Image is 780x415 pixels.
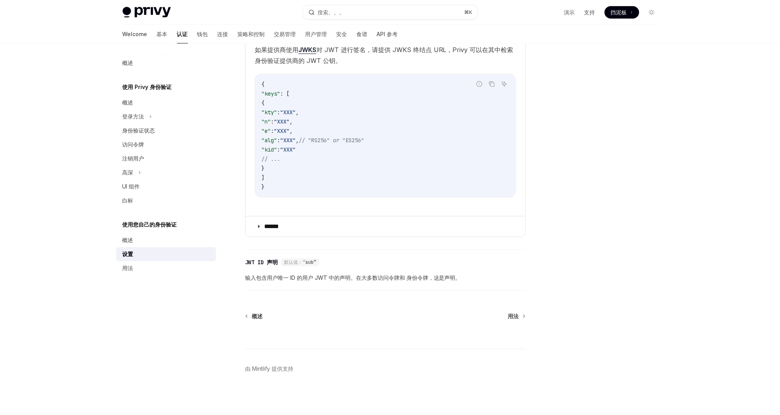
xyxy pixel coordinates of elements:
[357,30,368,38] font: 食谱
[246,312,263,320] a: 概述
[245,365,293,373] a: 由 Mintlify 提供支持
[123,235,133,245] div: 概述
[298,46,316,54] a: JWKS
[261,137,277,144] span: "alg"
[177,25,188,44] a: 认证
[123,220,177,229] h5: 使用您自己的身份验证
[116,194,216,207] a: 白标
[261,174,265,181] span: ]
[157,25,168,44] a: 基本
[357,25,368,44] a: 食谱
[584,9,595,16] a: 支持
[274,30,296,38] font: 交易管理
[116,247,216,261] a: 设置
[305,25,327,44] a: 用户管理
[238,25,265,44] a: 策略和控制
[123,7,171,18] img: light logo
[464,9,473,15] font: ⌘ K
[116,124,216,138] a: 身份验证状态
[277,109,280,116] span: :
[508,312,519,320] span: 用法
[305,259,316,265] span: sub”
[123,154,144,163] div: 注销用户
[261,146,277,153] span: "kid"
[274,127,289,134] span: "XXX"
[123,98,133,107] div: 概述
[377,30,398,38] font: API 参考
[289,127,293,134] span: ,
[245,273,526,282] span: 输入包含用户唯一 ID 的用户 JWT 中的声明。在大多数访问令牌和 身份令牌，这是声明。
[245,21,525,216] details: **** **如果提供商使用JWKS对 JWT 进行签名，请提供 JWKS 终结点 URL，Privy 可以在其中检索身份验证提供商的 JWT 公钥。Report incorrect codeC...
[245,258,278,266] div: JWT ID 声明
[280,146,296,153] span: "XXX"
[123,58,133,68] div: 概述
[611,9,627,16] span: 挡泥板
[499,79,509,89] button: Ask AI
[123,263,133,273] div: 用法
[177,30,188,38] font: 认证
[284,259,305,265] span: 默认值：“
[305,30,327,38] font: 用户管理
[299,137,364,144] span: // "RS256" or "ES256"
[318,8,345,17] div: 搜索。。。
[261,109,277,116] span: "kty"
[197,25,208,44] a: 钱包
[261,90,280,97] span: "keys"
[255,44,516,66] span: 如果提供商使用 对 JWT 进行签名，请提供 JWKS 终结点 URL，Privy 可以在其中检索身份验证提供商的 JWT 公钥。
[217,25,228,44] a: 连接
[271,118,274,125] span: :
[280,137,296,144] span: "XXX"
[296,109,299,116] span: ,
[508,312,525,320] a: 用法
[261,155,280,162] span: // ...
[337,30,347,38] font: 安全
[261,99,265,106] span: {
[261,127,271,134] span: "e"
[605,6,639,19] a: 挡泥板
[303,5,477,19] button: 搜索。。。⌘K
[296,137,299,144] span: ,
[337,25,347,44] a: 安全
[280,109,296,116] span: "XXX"
[123,112,144,121] div: 登录方法
[123,30,147,38] font: Welcome
[271,127,274,134] span: :
[252,312,263,320] span: 概述
[261,81,265,88] span: {
[261,118,271,125] span: "n"
[116,138,216,152] a: 访问令牌
[261,165,265,172] span: }
[116,233,216,247] a: 概述
[289,118,293,125] span: ,
[116,261,216,275] a: 用法
[217,30,228,38] font: 连接
[123,249,133,259] div: 设置
[116,96,216,110] a: 概述
[123,168,133,177] div: 高深
[116,152,216,166] a: 注销用户
[487,79,497,89] button: Copy the contents from the code block
[116,180,216,194] a: UI 组件
[123,25,147,44] a: Welcome
[277,137,280,144] span: :
[197,30,208,38] font: 钱包
[274,25,296,44] a: 交易管理
[274,118,289,125] span: "XXX"
[280,90,289,97] span: : [
[377,25,398,44] a: API 参考
[645,6,658,19] button: Toggle dark mode
[261,183,265,190] span: }
[123,82,172,92] h5: 使用 Privy 身份验证
[123,196,133,205] div: 白标
[123,126,155,135] div: 身份验证状态
[277,146,280,153] span: :
[123,140,144,149] div: 访问令牌
[564,9,575,16] a: 演示
[474,79,484,89] button: Report incorrect code
[123,182,140,191] div: UI 组件
[157,30,168,38] font: 基本
[238,30,265,38] font: 策略和控制
[116,56,216,70] a: 概述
